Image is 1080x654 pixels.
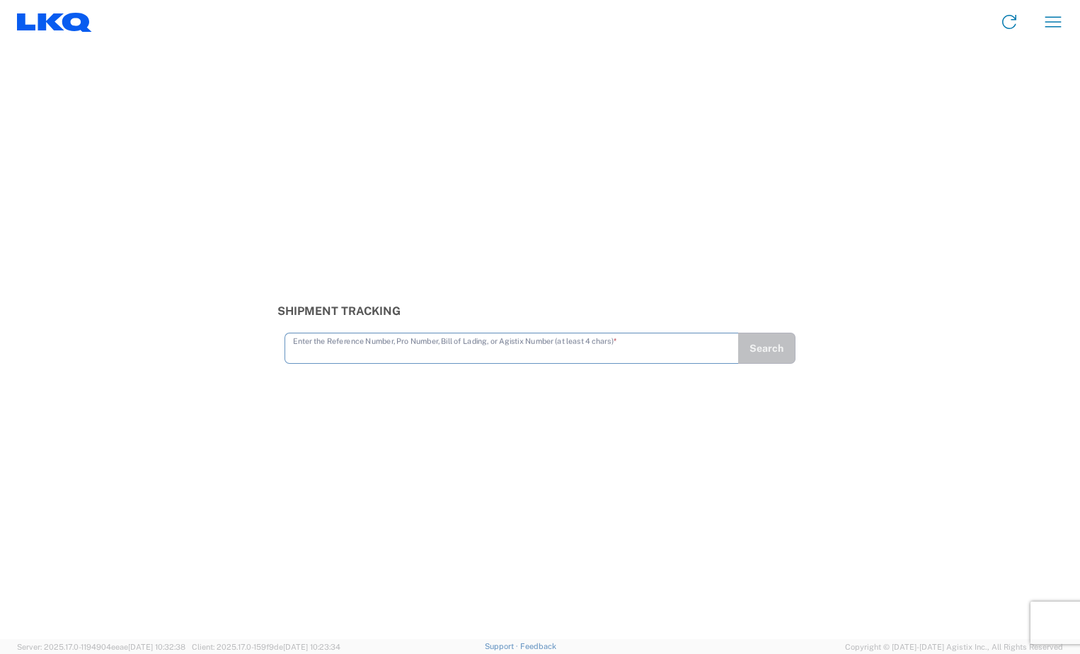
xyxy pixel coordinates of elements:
[17,643,185,651] span: Server: 2025.17.0-1194904eeae
[520,642,556,650] a: Feedback
[845,641,1063,653] span: Copyright © [DATE]-[DATE] Agistix Inc., All Rights Reserved
[485,642,520,650] a: Support
[128,643,185,651] span: [DATE] 10:32:38
[277,304,803,318] h3: Shipment Tracking
[283,643,340,651] span: [DATE] 10:23:34
[192,643,340,651] span: Client: 2025.17.0-159f9de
